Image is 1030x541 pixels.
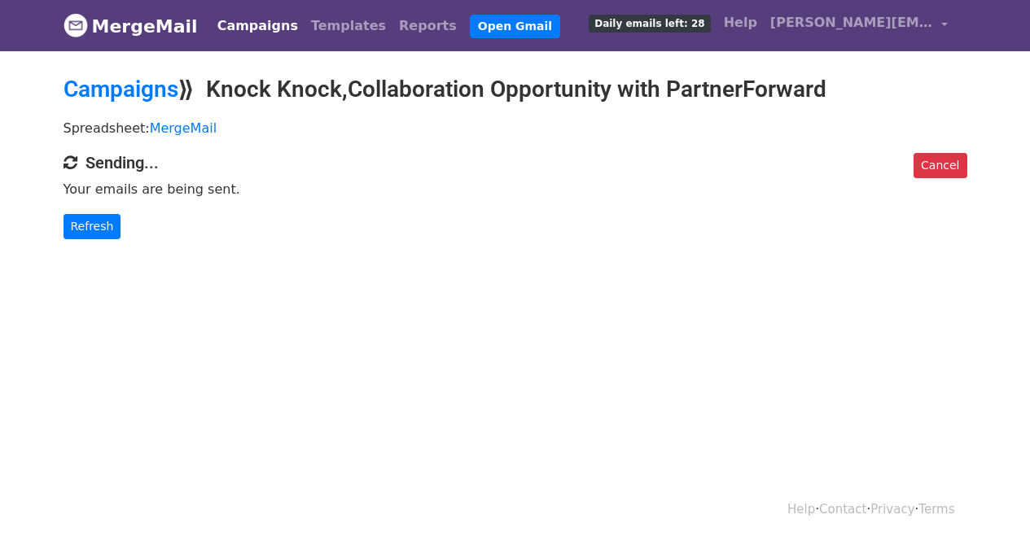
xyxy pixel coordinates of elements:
[589,15,710,33] span: Daily emails left: 28
[64,9,198,43] a: MergeMail
[582,7,717,39] a: Daily emails left: 28
[770,13,933,33] span: [PERSON_NAME][EMAIL_ADDRESS][DOMAIN_NAME]
[717,7,764,39] a: Help
[64,76,178,103] a: Campaigns
[392,10,463,42] a: Reports
[918,502,954,517] a: Terms
[211,10,305,42] a: Campaigns
[470,15,560,38] a: Open Gmail
[787,502,815,517] a: Help
[64,214,121,239] a: Refresh
[150,120,217,136] a: MergeMail
[764,7,954,45] a: [PERSON_NAME][EMAIL_ADDRESS][DOMAIN_NAME]
[64,181,967,198] p: Your emails are being sent.
[870,502,914,517] a: Privacy
[305,10,392,42] a: Templates
[64,76,967,103] h2: ⟫ Knock Knock,Collaboration Opportunity with PartnerForward
[914,153,966,178] a: Cancel
[819,502,866,517] a: Contact
[64,120,967,137] p: Spreadsheet:
[64,13,88,37] img: MergeMail logo
[64,153,967,172] h4: Sending...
